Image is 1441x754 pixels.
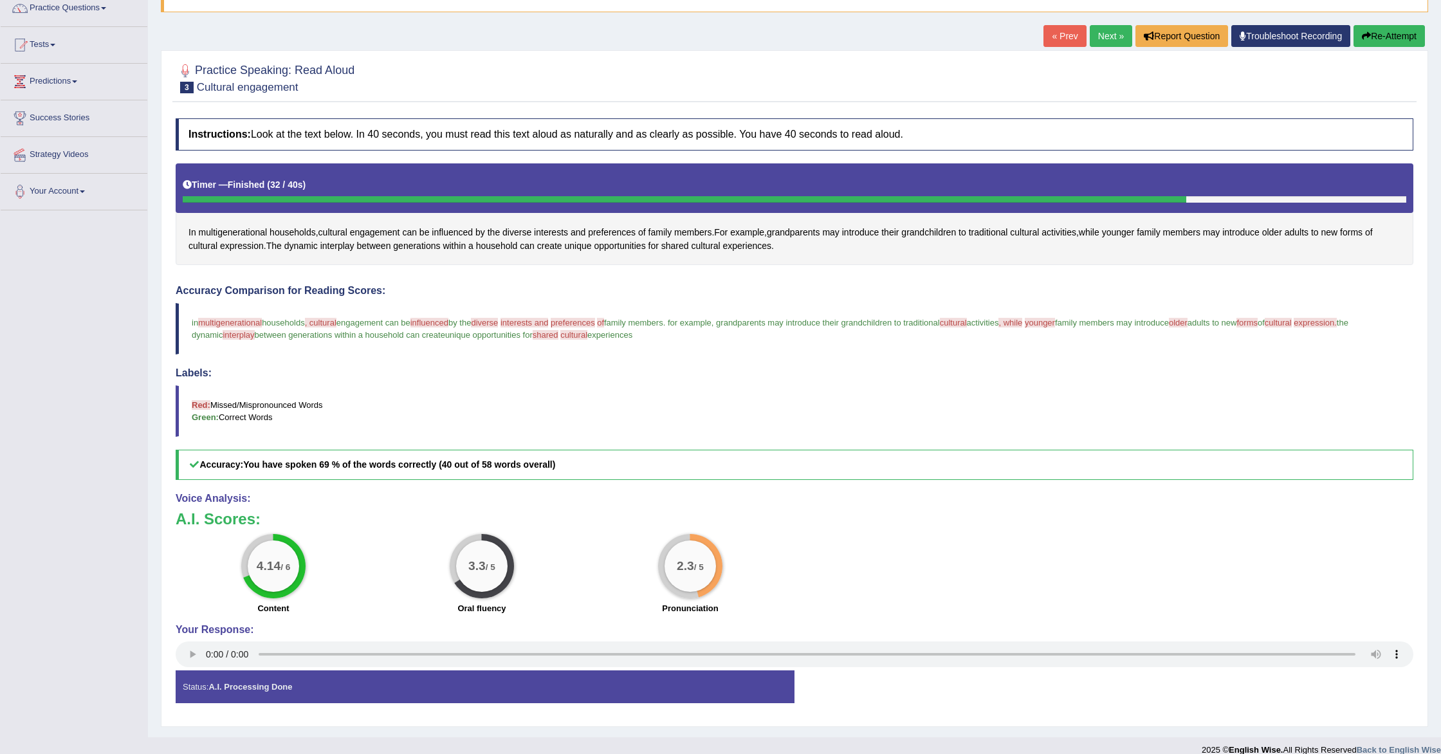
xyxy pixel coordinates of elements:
[1169,318,1188,327] span: older
[350,226,400,239] span: Click to see word definition
[176,118,1413,151] h4: Look at the text below. In 40 seconds, you must read this text aloud as naturally and as clearly ...
[1090,25,1132,47] a: Next »
[176,385,1413,437] blockquote: Missed/Mispronounced Words Correct Words
[967,318,999,327] span: activities
[419,226,430,239] span: Click to see word definition
[716,318,940,327] span: grandparents may introduce their grandchildren to traditional
[266,239,282,253] span: Click to see word definition
[393,239,440,253] span: Click to see word definition
[1258,318,1265,327] span: of
[1,64,147,96] a: Predictions
[502,226,531,239] span: Click to see word definition
[691,239,720,253] span: Click to see word definition
[486,563,495,573] small: / 5
[188,129,251,140] b: Instructions:
[176,367,1413,379] h4: Labels:
[1055,318,1169,327] span: family members may introduce
[901,226,956,239] span: Click to see word definition
[448,318,471,327] span: by the
[959,226,966,239] span: Click to see word definition
[176,163,1413,266] div: , . , , . .
[940,318,967,327] span: cultural
[402,226,417,239] span: Click to see word definition
[432,226,473,239] span: Click to see word definition
[1311,226,1319,239] span: Click to see word definition
[318,226,347,239] span: Click to see word definition
[881,226,899,239] span: Click to see word definition
[711,318,714,327] span: ,
[1262,226,1282,239] span: Click to see word definition
[176,510,261,528] b: A.I. Scores:
[320,239,354,253] span: Click to see word definition
[243,459,555,470] b: You have spoken 69 % of the words correctly (40 out of 58 words overall)
[822,226,839,239] span: Click to see word definition
[677,559,694,573] big: 2.3
[176,450,1413,480] h5: Accuracy:
[1265,318,1292,327] span: cultural
[534,226,568,239] span: Click to see word definition
[1321,226,1338,239] span: Click to see word definition
[457,602,506,614] label: Oral fluency
[183,180,306,190] h5: Timer —
[1,100,147,133] a: Success Stories
[1231,25,1350,47] a: Troubleshoot Recording
[551,318,595,327] span: preferences
[694,563,704,573] small: / 5
[560,330,587,340] span: cultural
[208,682,292,692] strong: A.I. Processing Done
[476,239,518,253] span: Click to see word definition
[176,61,354,93] h2: Practice Speaking: Read Aloud
[305,318,336,327] span: , cultural
[280,563,290,573] small: / 6
[188,226,196,239] span: Click to see word definition
[604,318,663,327] span: family members
[842,226,879,239] span: Click to see word definition
[270,226,316,239] span: Click to see word definition
[192,400,210,410] b: Red:
[475,226,485,239] span: Click to see word definition
[668,318,711,327] span: for example
[223,330,254,340] span: interplay
[638,226,646,239] span: Click to see word definition
[730,226,764,239] span: Click to see word definition
[257,602,289,614] label: Content
[1236,318,1258,327] span: forms
[220,239,264,253] span: Click to see word definition
[445,330,533,340] span: unique opportunities for
[1203,226,1220,239] span: Click to see word definition
[1010,226,1039,239] span: Click to see word definition
[1285,226,1308,239] span: Click to see word definition
[674,226,711,239] span: Click to see word definition
[1,27,147,59] a: Tests
[1188,318,1237,327] span: adults to new
[468,559,486,573] big: 3.3
[192,412,219,422] b: Green:
[1135,25,1228,47] button: Report Question
[723,239,772,253] span: Click to see word definition
[767,226,820,239] span: Click to see word definition
[648,239,659,253] span: Click to see word definition
[176,493,1413,504] h4: Voice Analysis:
[176,624,1413,636] h4: Your Response:
[663,318,666,327] span: .
[1025,318,1055,327] span: younger
[443,239,466,253] span: Click to see word definition
[597,318,604,327] span: of
[1,174,147,206] a: Your Account
[303,179,306,190] b: )
[1079,226,1099,239] span: Click to see word definition
[197,81,298,93] small: Cultural engagement
[587,330,632,340] span: experiences
[537,239,562,253] span: Click to see word definition
[969,226,1008,239] span: Click to see word definition
[270,179,303,190] b: 32 / 40s
[199,226,268,239] span: Click to see word definition
[257,559,280,573] big: 4.14
[565,239,592,253] span: Click to see word definition
[188,239,217,253] span: Click to see word definition
[176,670,794,703] div: Status:
[1137,226,1161,239] span: Click to see word definition
[180,82,194,93] span: 3
[1354,25,1425,47] button: Re-Attempt
[662,602,718,614] label: Pronunciation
